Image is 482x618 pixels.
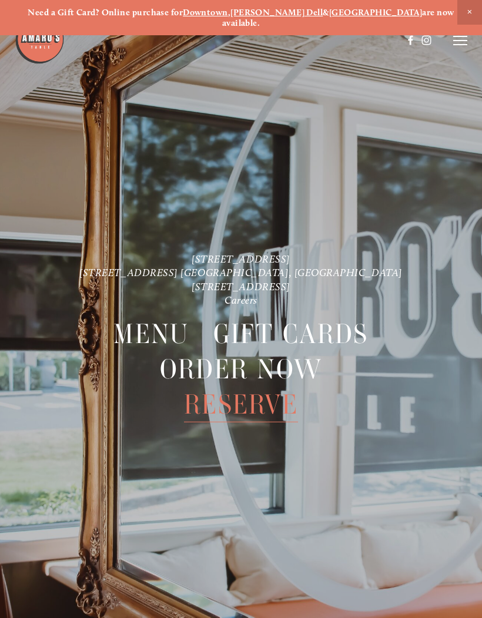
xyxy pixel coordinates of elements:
a: Order Now [160,352,323,387]
img: Amaro's Table [15,15,65,65]
a: Reserve [184,387,298,422]
a: [PERSON_NAME] Dell [230,7,323,18]
a: [STREET_ADDRESS] [192,253,290,265]
strong: , [228,7,230,18]
a: Gift Cards [213,317,369,351]
span: Gift Cards [213,317,369,352]
a: [STREET_ADDRESS] [GEOGRAPHIC_DATA], [GEOGRAPHIC_DATA] [79,266,403,278]
strong: & [323,7,329,18]
a: Careers [225,294,257,306]
a: [GEOGRAPHIC_DATA] [329,7,423,18]
strong: are now available. [222,7,456,28]
a: Menu [113,317,189,351]
a: Downtown [183,7,228,18]
strong: Need a Gift Card? Online purchase for [28,7,183,18]
a: [STREET_ADDRESS] [192,280,290,293]
span: Menu [113,317,189,352]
